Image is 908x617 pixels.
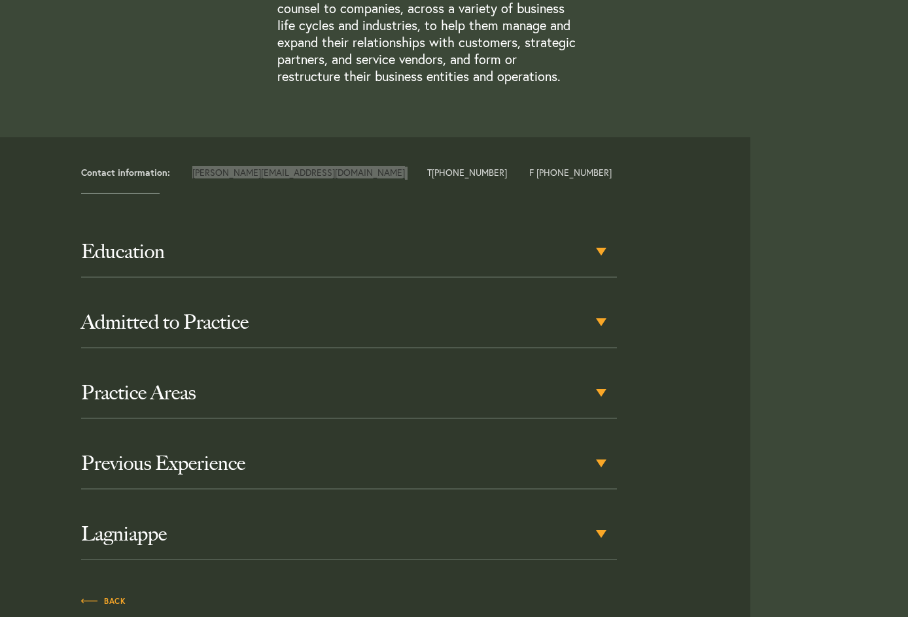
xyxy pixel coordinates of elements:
[529,168,612,177] span: F [PHONE_NUMBER]
[432,166,507,178] a: [PHONE_NUMBER]
[81,310,617,334] h3: Admitted to Practice
[81,381,617,405] h3: Practice Areas
[81,597,126,605] span: Back
[81,452,617,475] h3: Previous Experience
[81,240,617,263] h3: Education
[427,168,507,177] span: T
[81,166,170,178] strong: Contact information:
[81,522,617,546] h3: Lagniappe
[81,593,126,607] a: Back
[192,166,405,178] a: [PERSON_NAME][EMAIL_ADDRESS][DOMAIN_NAME]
